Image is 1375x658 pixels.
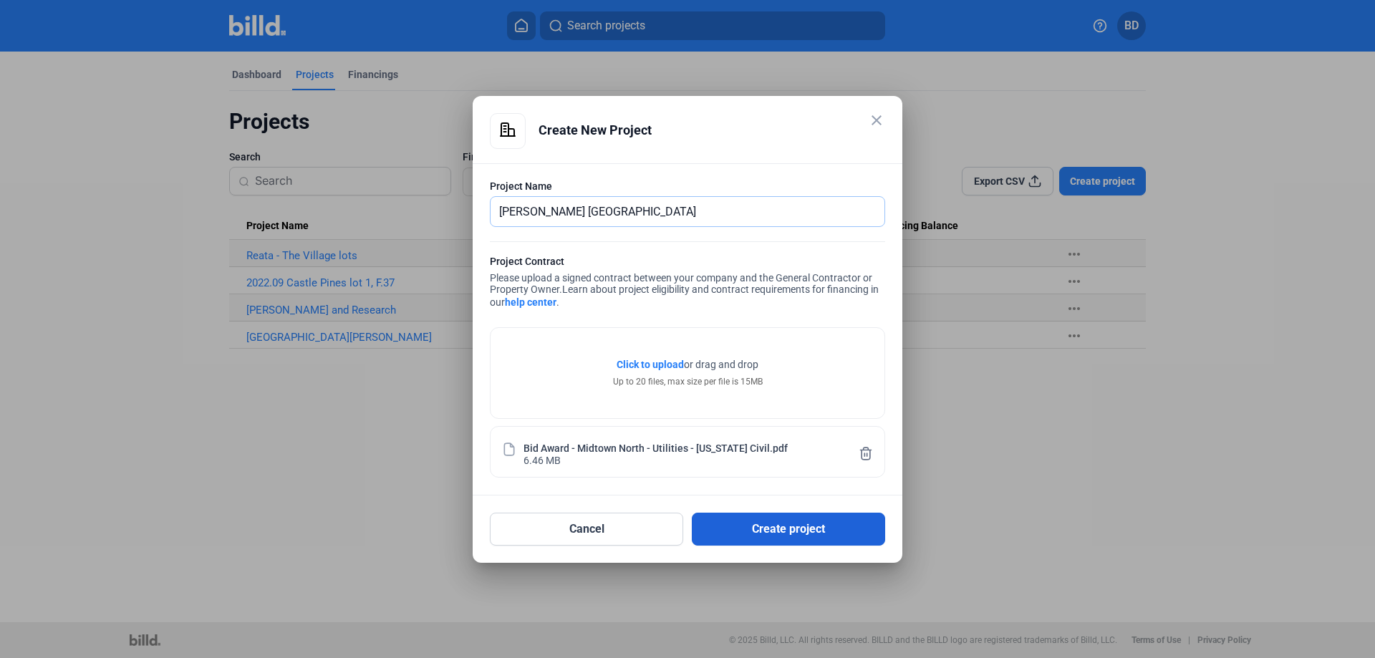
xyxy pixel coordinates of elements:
[524,441,788,453] div: Bid Award - Midtown North - Utilities - [US_STATE] Civil.pdf
[868,112,885,129] mat-icon: close
[613,375,763,388] div: Up to 20 files, max size per file is 15MB
[490,513,683,546] button: Cancel
[490,254,885,272] div: Project Contract
[684,357,758,372] span: or drag and drop
[617,359,684,370] span: Click to upload
[490,179,885,193] div: Project Name
[692,513,885,546] button: Create project
[539,113,885,147] div: Create New Project
[490,254,885,313] div: Please upload a signed contract between your company and the General Contractor or Property Owner.
[524,453,561,465] div: 6.46 MB
[490,284,879,308] span: Learn about project eligibility and contract requirements for financing in our .
[505,296,556,308] a: help center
